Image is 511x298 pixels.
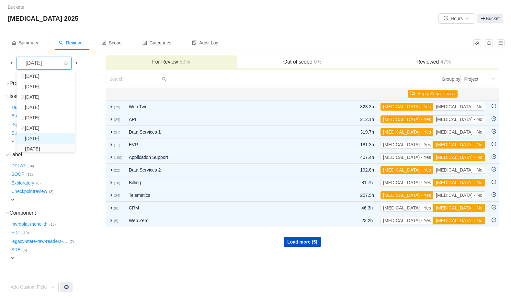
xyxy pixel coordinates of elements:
[492,205,496,209] i: icon: minus-circle
[8,13,82,24] span: [MEDICAL_DATA] 2025
[126,151,328,164] td: Application Support
[433,115,485,123] button: [MEDICAL_DATA] - No
[380,204,434,212] button: [MEDICAL_DATA] - Yes
[492,116,496,121] i: icon: minus-circle
[6,211,9,215] i: icon: down
[109,180,114,185] span: expand
[114,206,119,210] small: (6)
[408,90,458,98] button: icon: flagApply Suggestions
[464,74,479,84] div: Project
[302,74,499,84] div: Group by
[10,186,49,197] button: Checkpointreview
[10,93,105,100] h3: Issue Type
[477,14,503,23] a: Bucket
[114,181,120,185] small: (10)
[8,5,24,10] a: Buckets
[114,219,119,223] small: (5)
[109,167,114,173] span: expand
[357,164,377,176] td: 192.8h
[17,102,75,113] li: [DATE]
[380,128,434,136] button: [MEDICAL_DATA] - Yes
[192,41,197,45] i: icon: audit
[17,71,75,81] li: [DATE]
[20,115,25,120] i: icon: safety
[10,256,15,261] span: expand
[20,57,48,69] div: [DATE]
[23,248,27,252] small: (6)
[433,128,485,136] button: [MEDICAL_DATA] - No
[492,104,496,108] i: icon: minus-circle
[10,111,21,121] button: Bug
[59,41,63,45] i: icon: search
[473,39,481,47] button: icon: team
[162,77,166,81] i: icon: search
[17,81,75,92] li: [DATE]
[433,204,485,212] button: [MEDICAL_DATA] - No
[10,80,105,87] h3: Project
[109,129,114,135] span: expand
[371,59,496,65] h3: Reviewed
[59,40,81,45] span: Review
[312,59,321,65] span: 0%
[126,176,328,189] td: Billing
[439,59,451,65] span: 47%
[126,138,328,151] td: EVR
[109,205,114,210] span: expand
[17,133,75,144] li: [DATE]
[357,151,377,164] td: 407.4h
[492,180,496,184] i: icon: minus-circle
[114,168,120,172] small: (22)
[20,74,25,78] i: icon: safety
[357,113,377,126] td: 212.1h
[492,142,496,146] i: icon: minus-circle
[10,228,22,238] button: EDT
[357,138,377,151] td: 181.3h
[142,41,147,45] i: icon: profile
[492,167,496,172] i: icon: minus-circle
[357,189,377,202] td: 257.5h
[109,142,114,147] span: expand
[380,179,434,186] button: [MEDICAL_DATA] - Yes
[109,104,114,109] span: expand
[64,61,68,66] i: icon: calendar
[6,95,9,98] i: icon: down
[380,166,434,174] button: [MEDICAL_DATA] - Yes
[433,153,485,161] button: [MEDICAL_DATA] - No
[20,105,25,110] i: icon: safety
[20,95,25,99] i: icon: safety
[126,202,328,214] td: CRM
[10,161,28,171] button: DPLAT
[12,41,16,45] i: icon: home
[433,217,485,224] button: [MEDICAL_DATA] - No
[6,82,9,85] i: icon: right
[114,156,122,160] small: (100)
[10,102,23,113] button: Task
[240,59,365,65] h3: Out of scope
[492,218,496,222] i: icon: minus-circle
[114,143,120,147] small: (11)
[106,74,170,84] input: Search
[10,128,24,138] button: Story
[114,130,120,134] small: (37)
[17,144,75,154] li: [DATE]
[357,214,377,227] td: 23.2h
[109,59,233,65] h3: For Review
[433,166,485,174] button: [MEDICAL_DATA] - No
[20,126,25,130] i: icon: safety
[284,237,321,247] button: Load more (5)
[126,189,328,202] td: Telematics
[142,40,172,45] span: Categories
[492,192,496,197] i: icon: minus-circle
[497,39,505,47] button: icon: menu
[102,40,122,45] span: Scope
[109,155,114,160] span: expand
[126,126,328,138] td: Data Services 1
[380,153,434,161] button: [MEDICAL_DATA] - Yes
[126,100,328,113] td: Web Two
[126,113,328,126] td: API
[380,115,434,123] button: [MEDICAL_DATA] - Yes
[10,169,26,180] button: SOOP
[17,123,75,133] li: [DATE]
[380,191,434,199] button: [MEDICAL_DATA] - Yes
[49,190,54,194] small: (8)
